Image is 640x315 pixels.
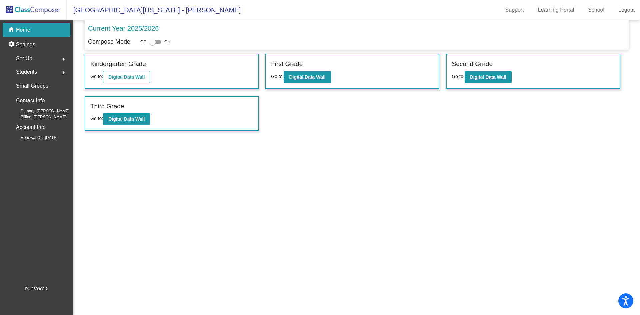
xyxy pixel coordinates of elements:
[16,41,35,49] p: Settings
[8,26,16,34] mat-icon: home
[67,5,241,15] span: [GEOGRAPHIC_DATA][US_STATE] - [PERSON_NAME]
[284,71,331,83] button: Digital Data Wall
[452,74,464,79] span: Go to:
[90,102,124,111] label: Third Grade
[16,123,46,132] p: Account Info
[271,74,284,79] span: Go to:
[16,54,32,63] span: Set Up
[452,59,493,69] label: Second Grade
[271,59,303,69] label: First Grade
[10,108,70,114] span: Primary: [PERSON_NAME]
[140,39,146,45] span: Off
[16,67,37,77] span: Students
[10,114,66,120] span: Billing: [PERSON_NAME]
[16,81,48,91] p: Small Groups
[103,71,150,83] button: Digital Data Wall
[60,55,68,63] mat-icon: arrow_right
[500,5,529,15] a: Support
[108,74,145,80] b: Digital Data Wall
[533,5,580,15] a: Learning Portal
[16,96,45,105] p: Contact Info
[465,71,512,83] button: Digital Data Wall
[90,116,103,121] span: Go to:
[583,5,610,15] a: School
[8,41,16,49] mat-icon: settings
[164,39,170,45] span: On
[88,37,130,46] p: Compose Mode
[16,26,30,34] p: Home
[108,116,145,122] b: Digital Data Wall
[90,74,103,79] span: Go to:
[289,74,325,80] b: Digital Data Wall
[470,74,506,80] b: Digital Data Wall
[10,135,57,141] span: Renewal On: [DATE]
[88,23,159,33] p: Current Year 2025/2026
[613,5,640,15] a: Logout
[103,113,150,125] button: Digital Data Wall
[90,59,146,69] label: Kindergarten Grade
[60,69,68,77] mat-icon: arrow_right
